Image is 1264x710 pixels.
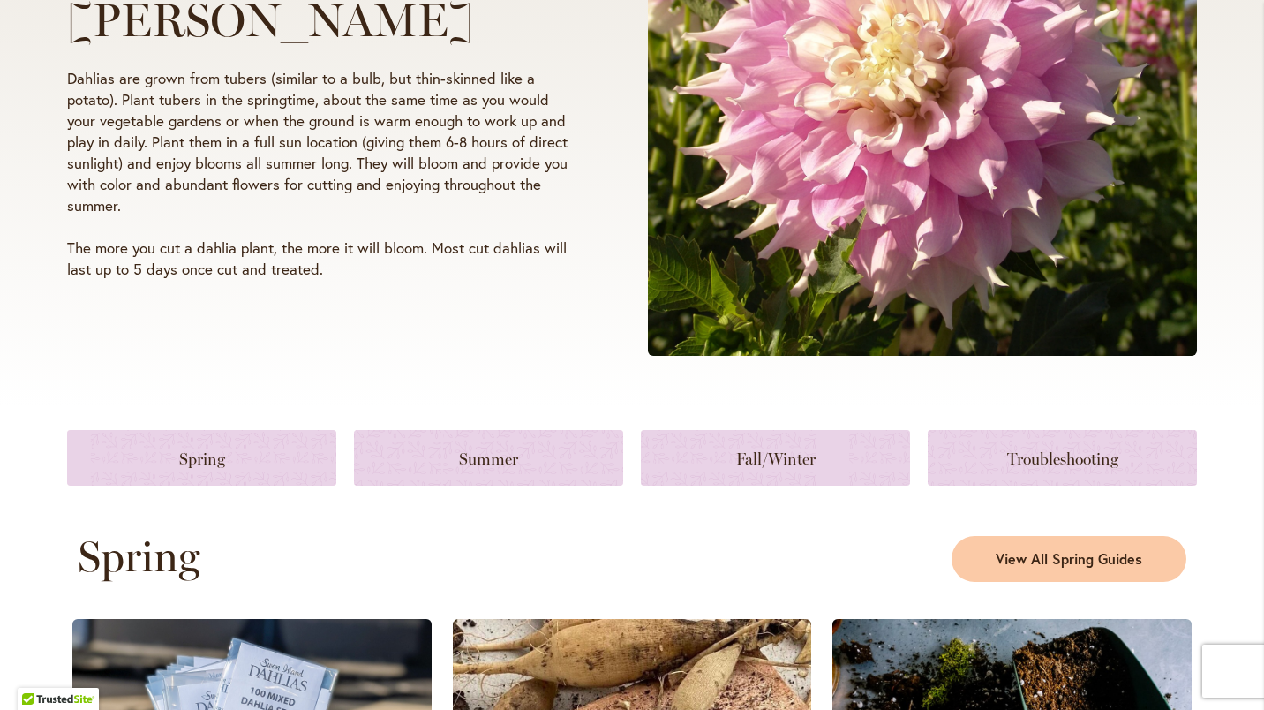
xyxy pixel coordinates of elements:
h2: Spring [78,532,621,581]
a: View All Spring Guides [952,536,1186,582]
p: The more you cut a dahlia plant, the more it will bloom. Most cut dahlias will last up to 5 days ... [67,238,581,280]
p: Dahlias are grown from tubers (similar to a bulb, but thin-skinned like a potato). Plant tubers i... [67,68,581,216]
span: View All Spring Guides [996,549,1142,570]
